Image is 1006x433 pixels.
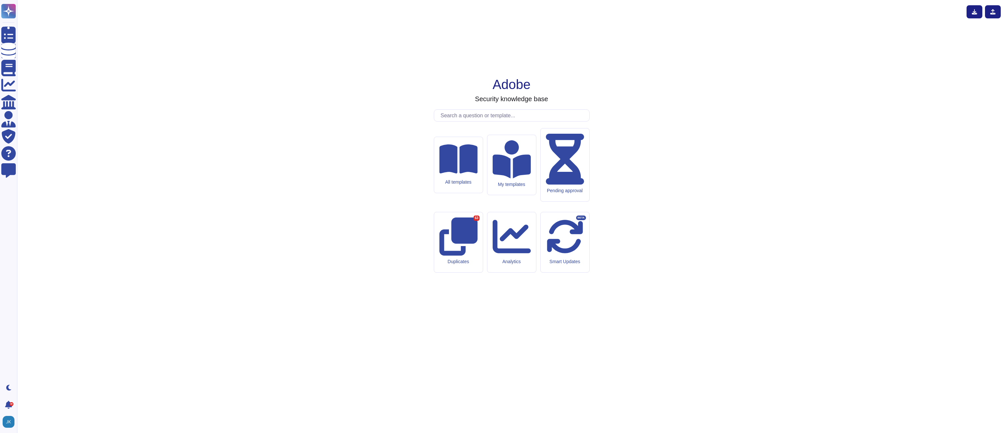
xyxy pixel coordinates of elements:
button: user [1,415,19,429]
div: 9+ [10,402,13,406]
div: 63 [474,216,479,221]
h1: Adobe [493,77,531,92]
div: Duplicates [439,259,478,264]
input: Search a question or template... [437,110,589,121]
div: Analytics [493,259,531,264]
div: Smart Updates [546,259,584,264]
div: BETA [576,216,586,220]
img: user [3,416,14,428]
div: My templates [493,182,531,187]
h3: Security knowledge base [475,95,548,103]
div: Pending approval [546,188,584,194]
div: All templates [439,179,478,185]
